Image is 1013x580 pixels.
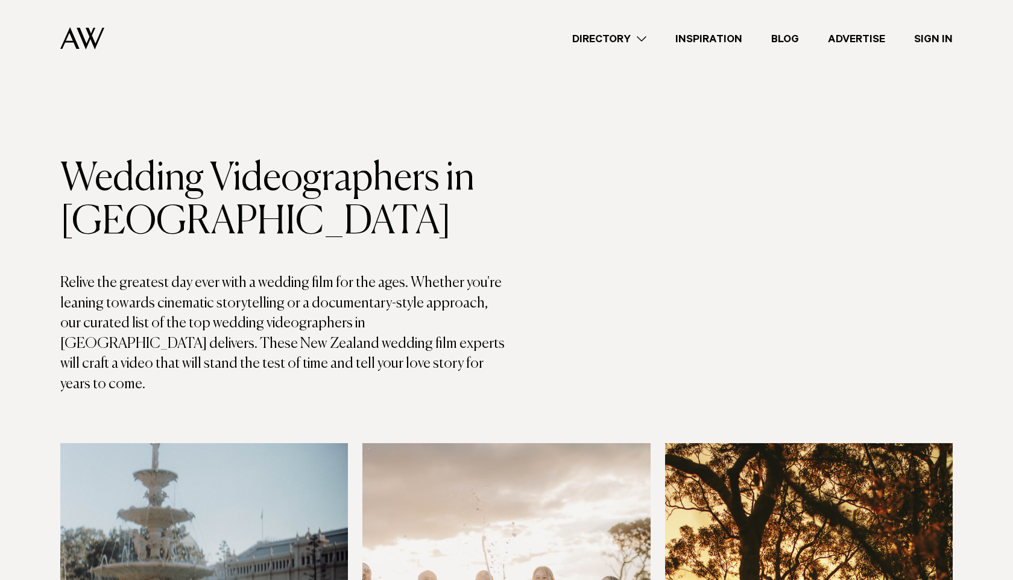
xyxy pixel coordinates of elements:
img: Auckland Weddings Logo [60,27,104,49]
a: Directory [558,31,661,47]
a: Blog [757,31,813,47]
a: Inspiration [661,31,757,47]
a: Sign In [900,31,967,47]
a: Advertise [813,31,900,47]
p: Relive the greatest day ever with a wedding film for the ages. Whether you're leaning towards cin... [60,273,506,395]
h1: Wedding Videographers in [GEOGRAPHIC_DATA] [60,157,506,244]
